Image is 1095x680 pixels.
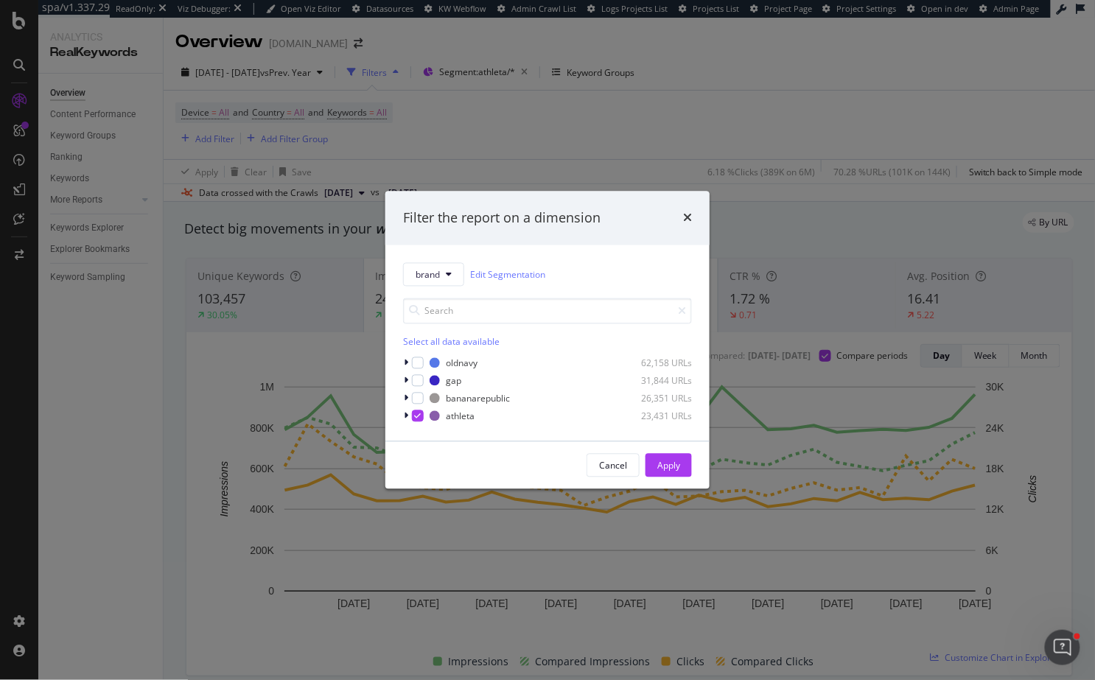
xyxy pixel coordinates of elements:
a: Edit Segmentation [470,267,545,282]
div: 26,351 URLs [620,392,692,404]
button: brand [403,263,464,287]
div: Apply [657,459,680,472]
div: Select all data available [403,336,692,348]
div: modal [385,191,710,489]
div: times [683,208,692,228]
button: Apply [646,454,692,477]
div: Filter the report on a dimension [403,208,601,228]
span: brand [416,268,440,281]
input: Search [403,298,692,324]
button: Cancel [587,454,640,477]
div: oldnavy [446,357,477,369]
div: 23,431 URLs [620,410,692,422]
div: 31,844 URLs [620,374,692,387]
div: Cancel [599,459,627,472]
div: bananarepublic [446,392,510,404]
div: gap [446,374,461,387]
div: athleta [446,410,475,422]
iframe: Intercom live chat [1045,630,1080,665]
div: 62,158 URLs [620,357,692,369]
